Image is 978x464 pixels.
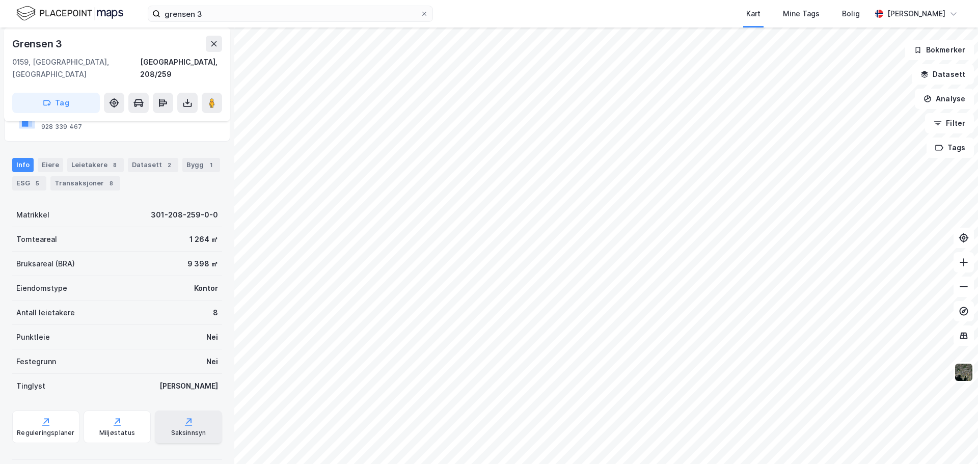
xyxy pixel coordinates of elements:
div: Info [12,158,34,172]
div: 9 398 ㎡ [187,258,218,270]
button: Filter [925,113,974,133]
div: Saksinnsyn [171,429,206,437]
div: 8 [110,160,120,170]
div: Reguleringsplaner [17,429,74,437]
div: 0159, [GEOGRAPHIC_DATA], [GEOGRAPHIC_DATA] [12,56,140,80]
img: 9k= [954,363,973,382]
div: 5 [32,178,42,188]
div: 2 [164,160,174,170]
div: Nei [206,356,218,368]
div: Bolig [842,8,860,20]
div: Leietakere [67,158,124,172]
div: [PERSON_NAME] [159,380,218,392]
div: Bygg [182,158,220,172]
button: Tag [12,93,100,113]
div: 301-208-259-0-0 [151,209,218,221]
button: Tags [927,138,974,158]
div: 8 [213,307,218,319]
div: Miljøstatus [99,429,135,437]
iframe: Chat Widget [927,415,978,464]
div: 928 339 467 [41,123,82,131]
div: Punktleie [16,331,50,343]
div: Kart [746,8,760,20]
div: Tomteareal [16,233,57,245]
div: Kontrollprogram for chat [927,415,978,464]
div: [GEOGRAPHIC_DATA], 208/259 [140,56,222,80]
div: 8 [106,178,116,188]
div: Eiendomstype [16,282,67,294]
div: Grensen 3 [12,36,64,52]
div: Bruksareal (BRA) [16,258,75,270]
div: Tinglyst [16,380,45,392]
div: [PERSON_NAME] [887,8,945,20]
button: Analyse [915,89,974,109]
div: Antall leietakere [16,307,75,319]
button: Datasett [912,64,974,85]
div: Matrikkel [16,209,49,221]
div: Festegrunn [16,356,56,368]
div: Eiere [38,158,63,172]
div: Mine Tags [783,8,820,20]
div: 1 264 ㎡ [189,233,218,245]
div: 1 [206,160,216,170]
img: logo.f888ab2527a4732fd821a326f86c7f29.svg [16,5,123,22]
div: Nei [206,331,218,343]
div: ESG [12,176,46,190]
button: Bokmerker [905,40,974,60]
input: Søk på adresse, matrikkel, gårdeiere, leietakere eller personer [160,6,420,21]
div: Datasett [128,158,178,172]
div: Transaksjoner [50,176,120,190]
div: Kontor [194,282,218,294]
